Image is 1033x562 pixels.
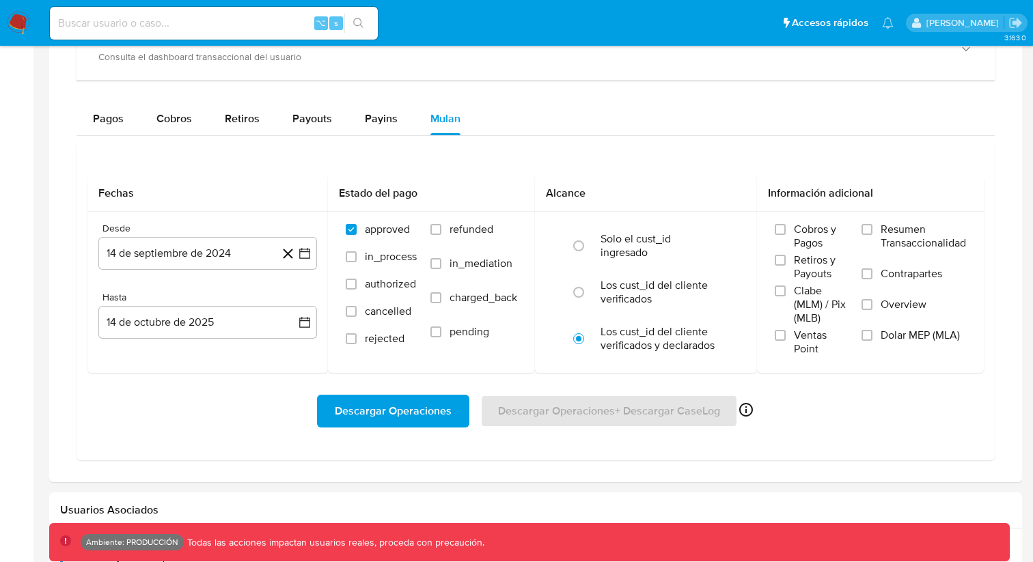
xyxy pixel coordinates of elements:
span: Accesos rápidos [792,16,868,30]
p: facundoagustin.borghi@mercadolibre.com [926,16,1004,29]
button: search-icon [344,14,372,33]
input: Buscar usuario o caso... [50,14,378,32]
h2: Usuarios Asociados [60,503,1011,517]
a: Salir [1008,16,1023,30]
a: Notificaciones [882,17,894,29]
p: Todas las acciones impactan usuarios reales, proceda con precaución. [184,536,484,549]
span: s [334,16,338,29]
span: 3.163.0 [1004,32,1026,43]
p: Ambiente: PRODUCCIÓN [86,539,178,545]
span: ⌥ [316,16,326,29]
